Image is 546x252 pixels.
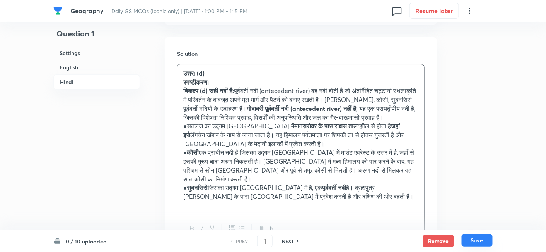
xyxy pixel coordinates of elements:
strong: पूर्ववर्ती नदी [322,183,346,192]
p: ● जिसका उद्गम [GEOGRAPHIC_DATA] में है, एक है। ब्रह्मपुत्र [PERSON_NAME] के पास [GEOGRAPHIC_DATA]... [183,183,418,201]
h6: PREV [236,238,248,245]
button: Save [462,234,493,247]
span: Geography [70,7,104,15]
a: Company Logo [53,6,64,16]
strong: सुबनसिरी [187,183,208,192]
strong: विकल्प (d) सही नहीं है: [183,86,234,95]
p: ●सतलज का उद्गम [GEOGRAPHIC_DATA] में ' झील से होता है लैंगचेन खंबाब के नाम से जाना जाता है। यह हि... [183,122,418,148]
h4: Question 1 [53,28,140,46]
button: Remove [423,235,454,247]
strong: राक्षस [335,122,347,130]
h6: 0 / 10 uploaded [66,237,107,245]
strong: ताल' [349,122,360,130]
button: Resume later [409,3,459,19]
img: Company Logo [53,6,63,16]
strong: जहां इसे [183,122,400,139]
h6: Solution [177,50,425,58]
p: ● एक प्राचीन नदी है जिसका उद्गम [GEOGRAPHIC_DATA] में माउंट एवरेस्ट के उत्तर में है, जहाँ से इसकी... [183,148,418,183]
h6: Settings [53,46,140,60]
p: पूर्ववर्ती नदी (antecedent river) वह नदी होती है जो अंतर्निहित चट्टानी स्थलाकृति में परिवर्तन के ... [183,86,418,122]
strong: गोदावरी पूर्ववर्ती नदी (antecedent river) नहीं है [247,104,356,112]
strong: उत्तर: (d) [183,69,205,77]
h6: NEXT [282,238,294,245]
strong: स्पष्टीकरण: [183,78,209,86]
h6: Hindi [53,74,140,90]
span: Daily GS MCQs (Iconic only) | [DATE] · 1:00 PM - 1:15 PM [111,7,248,15]
strong: मानसरोवर के पास [295,122,334,130]
strong: कोसी [187,148,199,156]
h6: English [53,60,140,74]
